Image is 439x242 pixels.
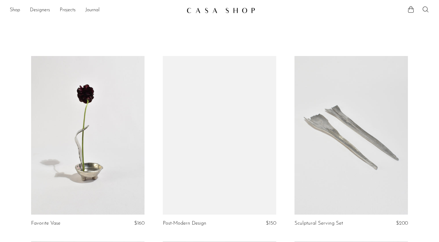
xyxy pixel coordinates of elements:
[294,221,343,226] a: Sculptural Serving Set
[266,221,276,226] span: $150
[163,221,206,226] a: Post-Modern Design
[60,6,76,14] a: Projects
[30,6,50,14] a: Designers
[10,6,20,14] a: Shop
[10,5,182,16] nav: Desktop navigation
[396,221,408,226] span: $200
[10,5,182,16] ul: NEW HEADER MENU
[85,6,100,14] a: Journal
[134,221,145,226] span: $160
[31,221,60,226] a: Favorite Vase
